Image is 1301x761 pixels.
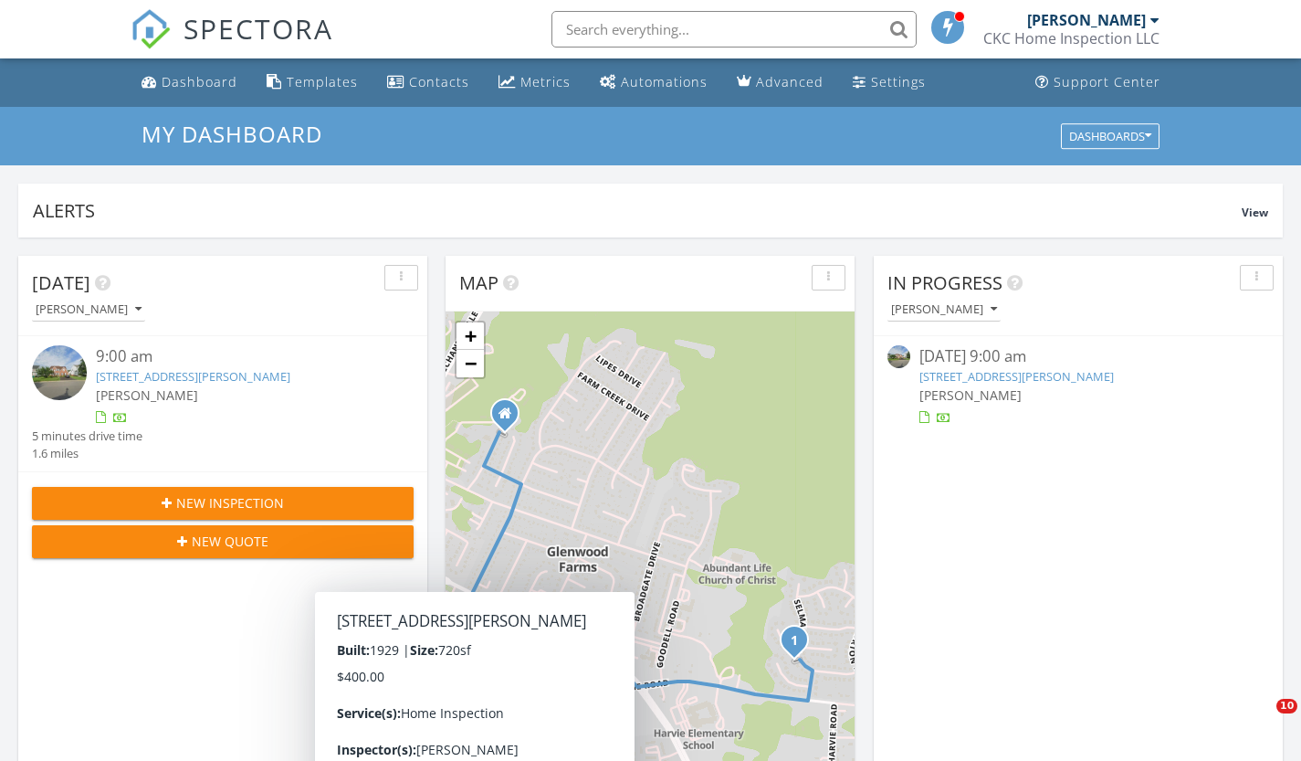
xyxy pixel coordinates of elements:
button: Dashboards [1061,123,1159,149]
div: Alerts [33,198,1242,223]
a: Contacts [380,66,477,100]
a: [DATE] 9:00 am [STREET_ADDRESS][PERSON_NAME] [PERSON_NAME] [887,345,1269,427]
a: Dashboard [134,66,245,100]
span: In Progress [887,270,1002,295]
img: The Best Home Inspection Software - Spectora [131,9,171,49]
img: streetview [887,345,910,368]
img: streetview [32,345,87,400]
div: Advanced [756,73,824,90]
a: Zoom in [456,322,484,350]
button: New Inspection [32,487,414,520]
div: [PERSON_NAME] [1027,11,1146,29]
div: [DATE] 9:00 am [919,345,1237,368]
span: [PERSON_NAME] [96,386,198,404]
iframe: Intercom live chat [1239,699,1283,743]
button: [PERSON_NAME] [32,298,145,322]
a: Settings [845,66,933,100]
span: [PERSON_NAME] [919,386,1022,404]
span: Map [459,270,498,295]
div: Contacts [409,73,469,90]
i: 1 [791,635,798,648]
a: [STREET_ADDRESS][PERSON_NAME] [96,368,290,385]
div: Templates [287,73,358,90]
div: 1.6 miles [32,445,142,462]
div: 1408 Selma Ln, Richmond, VA 23223 [794,639,805,650]
span: New Quote [192,532,268,551]
button: [PERSON_NAME] [887,298,1001,322]
div: [PERSON_NAME] [36,303,142,316]
span: SPECTORA [184,9,333,48]
span: My Dashboard [142,119,322,149]
span: [DATE] [32,270,90,295]
div: Dashboards [1069,130,1151,143]
div: Automations [621,73,708,90]
button: New Quote [32,525,414,558]
a: Advanced [729,66,831,100]
a: Templates [259,66,365,100]
div: 9:00 am [96,345,383,368]
a: Zoom out [456,350,484,377]
div: Settings [871,73,926,90]
a: Metrics [491,66,578,100]
a: 9:00 am [STREET_ADDRESS][PERSON_NAME] [PERSON_NAME] 5 minutes drive time 1.6 miles [32,345,414,462]
div: 4024 Darton Court, Richmond VA 23223 [505,413,516,424]
input: Search everything... [551,11,917,48]
div: Metrics [520,73,571,90]
a: [STREET_ADDRESS][PERSON_NAME] [919,368,1114,385]
div: Support Center [1054,73,1160,90]
div: [PERSON_NAME] [891,303,997,316]
div: 5 minutes drive time [32,428,142,445]
a: Automations (Basic) [593,66,715,100]
span: 10 [1276,699,1297,713]
span: View [1242,205,1268,220]
a: SPECTORA [131,25,333,63]
a: Support Center [1028,66,1168,100]
div: CKC Home Inspection LLC [983,29,1159,48]
span: New Inspection [176,493,284,513]
div: Dashboard [162,73,237,90]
